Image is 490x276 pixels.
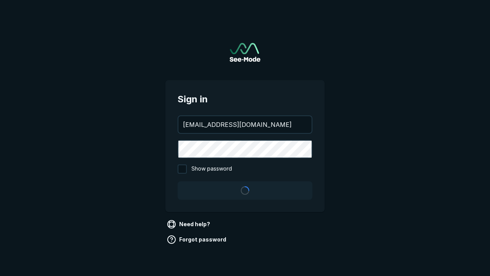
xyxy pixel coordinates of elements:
a: Go to sign in [230,43,260,62]
span: Show password [191,164,232,174]
a: Need help? [165,218,213,230]
img: See-Mode Logo [230,43,260,62]
span: Sign in [178,92,312,106]
input: your@email.com [178,116,312,133]
a: Forgot password [165,233,229,246]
